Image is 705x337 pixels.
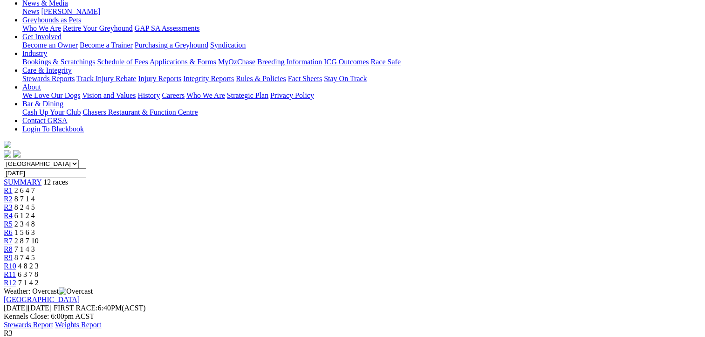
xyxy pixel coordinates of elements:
a: R6 [4,228,13,236]
a: Who We Are [186,91,225,99]
span: 2 6 4 7 [14,186,35,194]
a: Fact Sheets [288,75,322,83]
span: 2 8 7 10 [14,237,39,245]
a: Purchasing a Greyhound [135,41,208,49]
a: [PERSON_NAME] [41,7,100,15]
a: Become a Trainer [80,41,133,49]
a: SUMMARY [4,178,41,186]
a: GAP SA Assessments [135,24,200,32]
a: Greyhounds as Pets [22,16,81,24]
a: Injury Reports [138,75,181,83]
div: Bar & Dining [22,108,701,117]
a: Contact GRSA [22,117,67,124]
a: R4 [4,212,13,220]
a: Breeding Information [257,58,322,66]
span: 7 1 4 2 [18,279,39,287]
a: Track Injury Rebate [76,75,136,83]
span: FIRST RACE: [54,304,97,312]
img: logo-grsa-white.png [4,141,11,148]
span: 1 5 6 3 [14,228,35,236]
a: R2 [4,195,13,203]
span: 12 races [43,178,68,186]
span: R3 [4,329,13,337]
a: Who We Are [22,24,61,32]
span: 6 1 2 4 [14,212,35,220]
div: Get Involved [22,41,701,49]
a: Weights Report [55,321,102,329]
a: R1 [4,186,13,194]
div: Greyhounds as Pets [22,24,701,33]
span: [DATE] [4,304,52,312]
a: Stewards Report [4,321,53,329]
a: Login To Blackbook [22,125,84,133]
a: Bar & Dining [22,100,63,108]
a: R9 [4,254,13,261]
a: Become an Owner [22,41,78,49]
a: Stay On Track [324,75,367,83]
a: R7 [4,237,13,245]
div: Kennels Close: 6:00pm ACST [4,312,701,321]
a: Stewards Reports [22,75,75,83]
span: 6 3 7 8 [18,270,38,278]
div: Industry [22,58,701,66]
a: R8 [4,245,13,253]
a: About [22,83,41,91]
span: 2 3 4 8 [14,220,35,228]
a: ICG Outcomes [324,58,369,66]
a: Race Safe [370,58,400,66]
span: Weather: Overcast [4,287,93,295]
span: 7 1 4 3 [14,245,35,253]
a: Chasers Restaurant & Function Centre [82,108,198,116]
a: R11 [4,270,16,278]
input: Select date [4,168,86,178]
a: Cash Up Your Club [22,108,81,116]
a: Care & Integrity [22,66,72,74]
a: Syndication [210,41,246,49]
a: Industry [22,49,47,57]
a: R10 [4,262,16,270]
a: [GEOGRAPHIC_DATA] [4,296,80,303]
a: Bookings & Scratchings [22,58,95,66]
a: Get Involved [22,33,62,41]
a: History [137,91,160,99]
a: Integrity Reports [183,75,234,83]
a: Vision and Values [82,91,136,99]
a: Rules & Policies [236,75,286,83]
a: Applications & Forms [150,58,216,66]
a: R3 [4,203,13,211]
a: Schedule of Fees [97,58,148,66]
a: Careers [162,91,185,99]
a: News [22,7,39,15]
span: [DATE] [4,304,28,312]
a: Retire Your Greyhound [63,24,133,32]
span: 8 7 1 4 [14,195,35,203]
a: R12 [4,279,16,287]
span: 4 8 2 3 [18,262,39,270]
a: R5 [4,220,13,228]
img: twitter.svg [13,150,21,158]
div: News & Media [22,7,701,16]
a: Privacy Policy [270,91,314,99]
span: 8 2 4 5 [14,203,35,211]
span: 6:40PM(ACST) [54,304,146,312]
a: Strategic Plan [227,91,268,99]
div: About [22,91,701,100]
div: Care & Integrity [22,75,701,83]
a: We Love Our Dogs [22,91,80,99]
img: Overcast [59,287,93,296]
a: MyOzChase [218,58,255,66]
img: facebook.svg [4,150,11,158]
